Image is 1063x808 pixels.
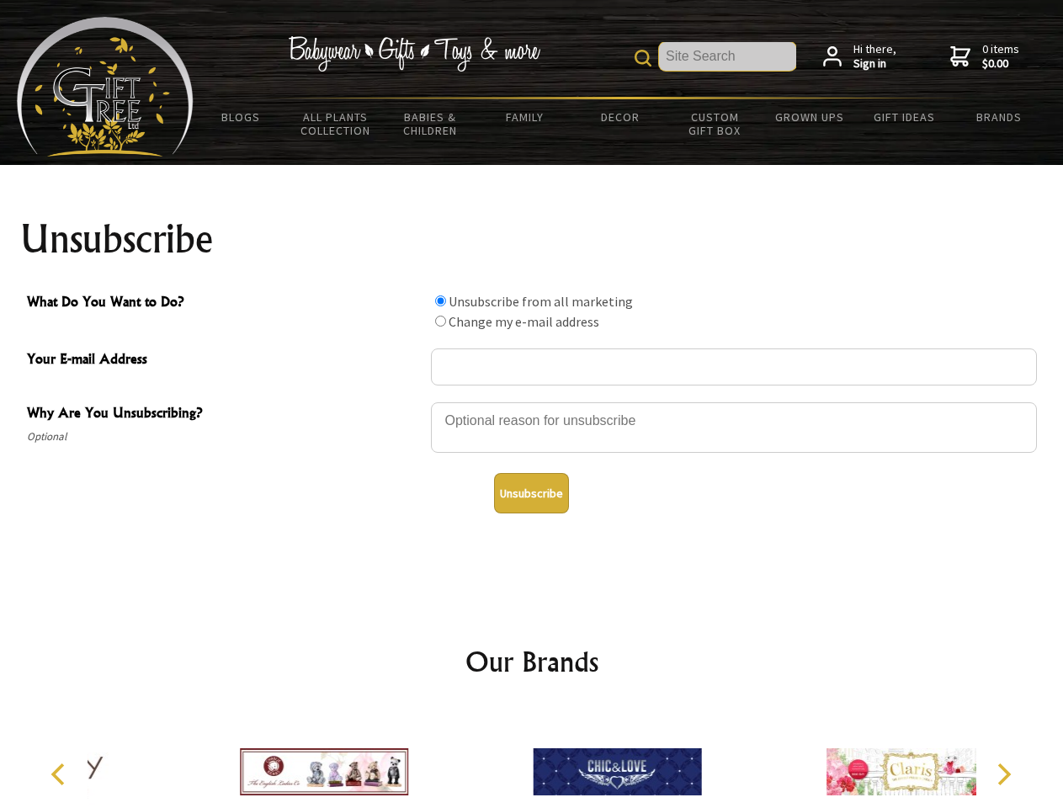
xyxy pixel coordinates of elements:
[823,42,896,72] a: Hi there,Sign in
[950,42,1019,72] a: 0 items$0.00
[982,56,1019,72] strong: $0.00
[431,402,1037,453] textarea: Why Are You Unsubscribing?
[853,56,896,72] strong: Sign in
[762,99,857,135] a: Grown Ups
[659,42,796,71] input: Site Search
[449,293,633,310] label: Unsubscribe from all marketing
[383,99,478,148] a: Babies & Children
[34,641,1030,682] h2: Our Brands
[20,219,1044,259] h1: Unsubscribe
[985,756,1022,793] button: Next
[435,316,446,327] input: What Do You Want to Do?
[288,36,540,72] img: Babywear - Gifts - Toys & more
[478,99,573,135] a: Family
[635,50,651,66] img: product search
[431,348,1037,385] input: Your E-mail Address
[435,295,446,306] input: What Do You Want to Do?
[17,17,194,157] img: Babyware - Gifts - Toys and more...
[27,427,423,447] span: Optional
[27,402,423,427] span: Why Are You Unsubscribing?
[27,291,423,316] span: What Do You Want to Do?
[857,99,952,135] a: Gift Ideas
[982,41,1019,72] span: 0 items
[27,348,423,373] span: Your E-mail Address
[194,99,289,135] a: BLOGS
[572,99,667,135] a: Decor
[42,756,79,793] button: Previous
[289,99,384,148] a: All Plants Collection
[449,313,599,330] label: Change my e-mail address
[667,99,763,148] a: Custom Gift Box
[494,473,569,513] button: Unsubscribe
[853,42,896,72] span: Hi there,
[952,99,1047,135] a: Brands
